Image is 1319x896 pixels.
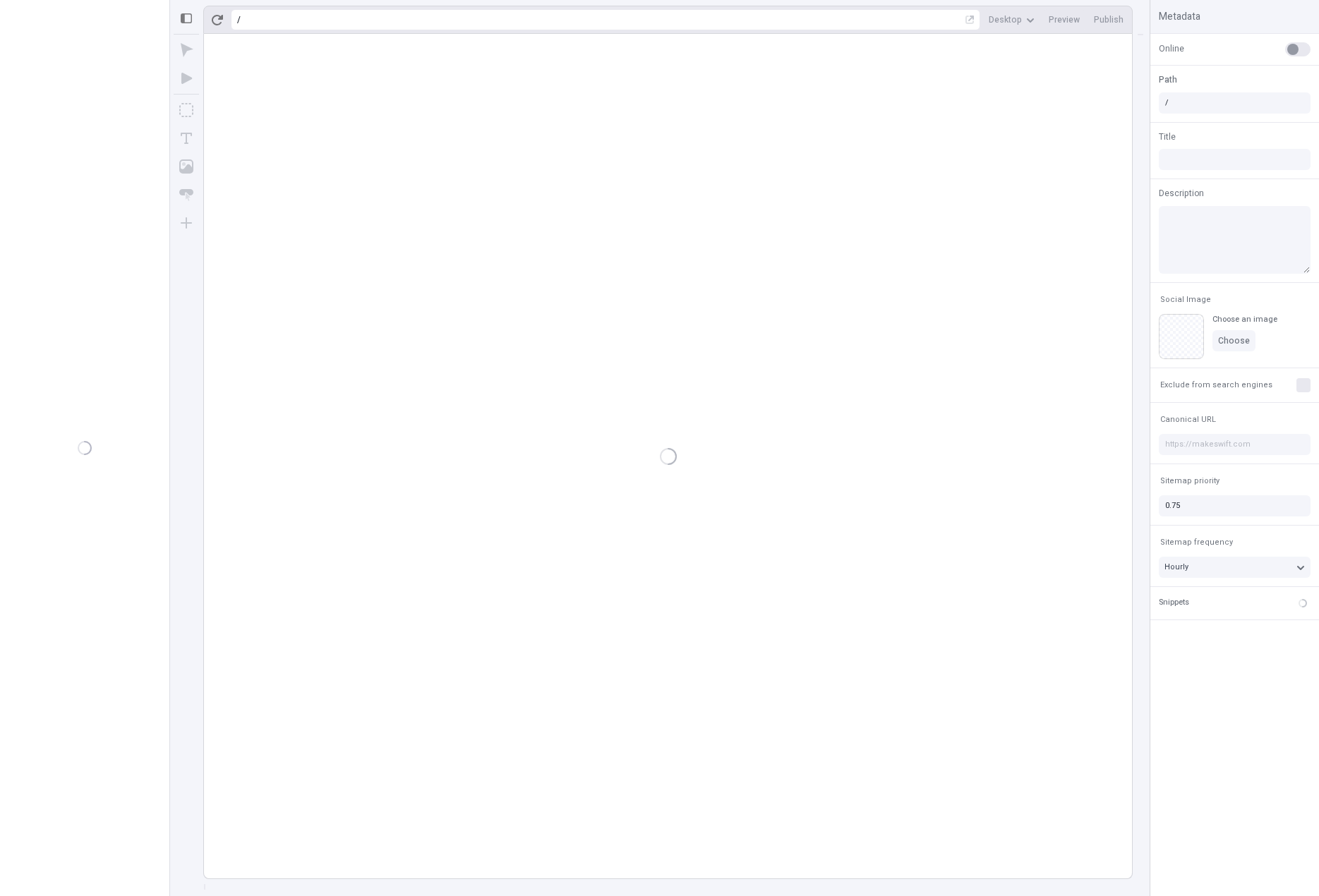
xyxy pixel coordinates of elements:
[1160,294,1211,305] span: Social Image
[237,14,241,25] div: /
[1157,411,1219,428] button: Canonical URL
[1159,73,1177,86] span: Path
[1160,537,1233,547] span: Sitemap frequency
[1164,561,1188,573] span: Hourly
[983,9,1040,30] button: Desktop
[1159,187,1204,200] span: Description
[1212,314,1277,325] div: Choose an image
[174,97,199,123] button: Box
[1160,380,1272,390] span: Exclude from search engines
[1157,377,1275,394] button: Exclude from search engines
[1157,473,1222,490] button: Sitemap priority
[1094,14,1124,25] span: Publish
[1160,476,1219,486] span: Sitemap priority
[174,154,199,179] button: Image
[1043,9,1085,30] button: Preview
[1159,131,1176,143] span: Title
[1159,597,1189,609] div: Snippets
[1159,434,1311,455] input: https://makeswift.com
[1088,9,1129,30] button: Publish
[1212,330,1255,351] button: Choose
[989,14,1022,25] span: Desktop
[1157,291,1214,308] button: Social Image
[174,182,199,207] button: Button
[1159,42,1184,55] span: Online
[174,126,199,151] button: Text
[1157,534,1236,551] button: Sitemap frequency
[1049,14,1080,25] span: Preview
[1160,414,1216,425] span: Canonical URL
[1218,335,1250,346] span: Choose
[1159,557,1311,578] button: Hourly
